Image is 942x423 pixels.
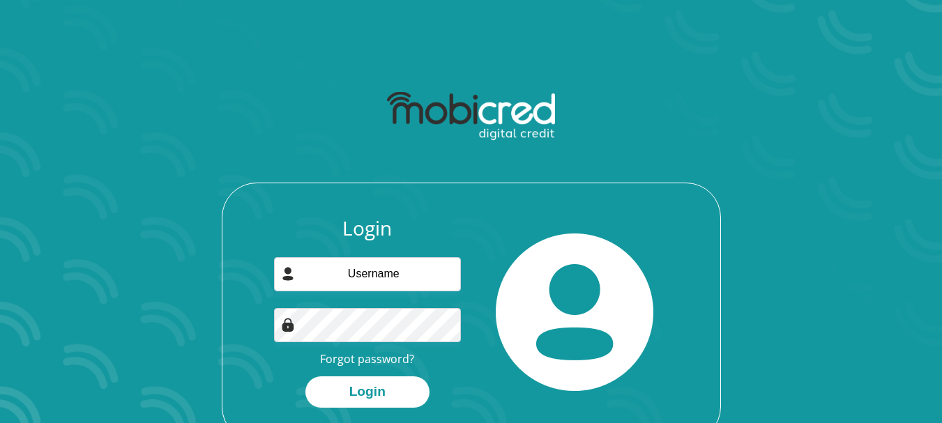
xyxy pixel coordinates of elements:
img: Image [281,318,295,332]
button: Login [305,376,430,408]
h3: Login [274,217,461,240]
a: Forgot password? [320,351,414,367]
img: mobicred logo [387,92,555,141]
input: Username [274,257,461,291]
img: user-icon image [281,267,295,281]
